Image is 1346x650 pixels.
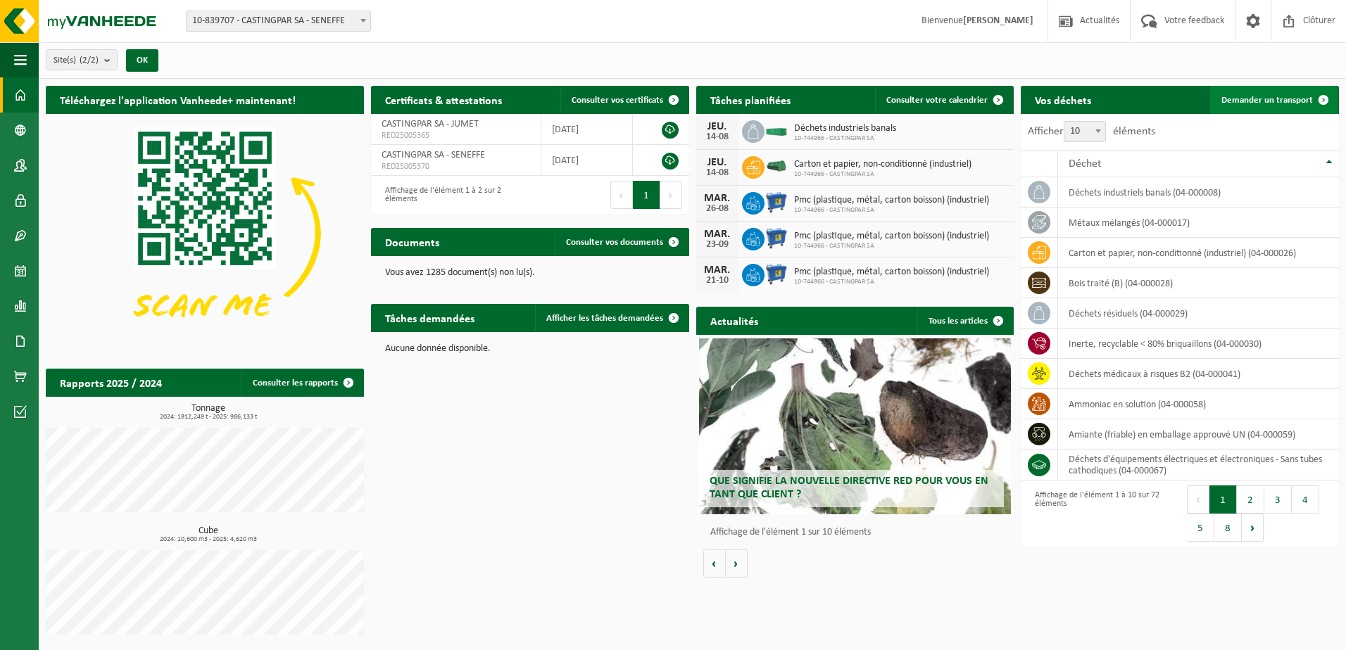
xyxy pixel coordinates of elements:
td: déchets industriels banals (04-000008) [1058,177,1339,208]
button: OK [126,49,158,72]
a: Consulter vos documents [555,228,688,256]
span: 2024: 10,600 m3 - 2025: 4,620 m3 [53,536,364,543]
td: déchets d'équipements électriques et électroniques - Sans tubes cathodiques (04-000067) [1058,450,1339,480]
span: Consulter vos certificats [572,96,663,105]
span: 10 [1064,122,1105,141]
td: déchets résiduels (04-000029) [1058,298,1339,329]
button: Volgende [726,549,748,578]
h2: Certificats & attestations [371,86,516,113]
div: 14-08 [703,168,731,178]
span: Carton et papier, non-conditionné (industriel) [794,159,971,170]
button: Site(s)(2/2) [46,49,118,70]
h2: Vos déchets [1021,86,1105,113]
img: WB-0660-HPE-BE-01 [765,262,788,286]
div: JEU. [703,157,731,168]
span: Site(s) [54,50,99,71]
span: CASTINGPAR SA - SENEFFE [382,150,485,160]
span: 2024: 1912,249 t - 2025: 986,133 t [53,414,364,421]
h2: Tâches demandées [371,304,489,331]
a: Demander un transport [1210,86,1338,114]
a: Consulter votre calendrier [875,86,1012,114]
td: amiante (friable) en emballage approuvé UN (04-000059) [1058,419,1339,450]
a: Consulter vos certificats [560,86,688,114]
span: Déchet [1069,158,1101,170]
img: Download de VHEPlus App [46,114,364,352]
span: Pmc (plastique, métal, carton boisson) (industriel) [794,267,989,278]
span: 10-744966 - CASTINGPAR SA [794,242,989,250]
img: HK-XC-20-GN-00 [765,124,788,136]
p: Aucune donnée disponible. [385,344,675,354]
strong: [PERSON_NAME] [963,15,1033,26]
a: Consulter les rapports [241,369,363,397]
label: Afficher éléments [1028,126,1155,137]
img: HK-XK-22-GN-00 [765,160,788,172]
button: 2 [1237,485,1264,514]
span: Pmc (plastique, métal, carton boisson) (industriel) [794,231,989,242]
button: 4 [1292,485,1319,514]
div: 26-08 [703,204,731,214]
span: RED25005370 [382,161,531,172]
span: Consulter votre calendrier [886,96,988,105]
button: Vorige [703,549,726,578]
p: Vous avez 1285 document(s) non lu(s). [385,268,675,278]
button: Previous [610,181,633,209]
span: Demander un transport [1221,96,1313,105]
button: Previous [1187,485,1209,514]
button: Next [1242,514,1264,542]
td: inerte, recyclable < 80% briquaillons (04-000030) [1058,329,1339,359]
count: (2/2) [80,56,99,65]
div: MAR. [703,265,731,276]
span: 10-744966 - CASTINGPAR SA [794,206,989,215]
button: 1 [1209,485,1237,514]
span: 10 [1064,121,1106,142]
td: [DATE] [541,114,633,145]
div: JEU. [703,121,731,132]
div: 23-09 [703,240,731,250]
td: métaux mélangés (04-000017) [1058,208,1339,238]
div: 21-10 [703,276,731,286]
button: 8 [1214,514,1242,542]
h3: Tonnage [53,404,364,421]
span: 10-744966 - CASTINGPAR SA [794,278,989,286]
span: Déchets industriels banals [794,123,896,134]
span: 10-839707 - CASTINGPAR SA - SENEFFE [186,11,371,32]
span: Afficher les tâches demandées [546,314,663,323]
a: Que signifie la nouvelle directive RED pour vous en tant que client ? [699,338,1011,514]
p: Affichage de l'élément 1 sur 10 éléments [710,528,1007,537]
td: [DATE] [541,145,633,176]
div: 14-08 [703,132,731,142]
span: Pmc (plastique, métal, carton boisson) (industriel) [794,195,989,206]
span: 10-839707 - CASTINGPAR SA - SENEFFE [187,11,370,31]
div: Affichage de l'élément 1 à 2 sur 2 éléments [378,179,523,210]
button: 1 [633,181,660,209]
a: Afficher les tâches demandées [535,304,688,332]
td: Ammoniac en solution (04-000058) [1058,389,1339,419]
h3: Cube [53,526,364,543]
div: MAR. [703,193,731,204]
h2: Tâches planifiées [696,86,805,113]
td: déchets médicaux à risques B2 (04-000041) [1058,359,1339,389]
div: Affichage de l'élément 1 à 10 sur 72 éléments [1028,484,1173,543]
h2: Rapports 2025 / 2024 [46,369,176,396]
h2: Actualités [696,307,772,334]
td: bois traité (B) (04-000028) [1058,268,1339,298]
button: Next [660,181,682,209]
div: MAR. [703,229,731,240]
button: 5 [1187,514,1214,542]
span: Que signifie la nouvelle directive RED pour vous en tant que client ? [710,476,988,500]
span: 10-744966 - CASTINGPAR SA [794,170,971,179]
a: Tous les articles [917,307,1012,335]
span: CASTINGPAR SA - JUMET [382,119,479,129]
h2: Documents [371,228,453,255]
button: 3 [1264,485,1292,514]
span: RED25005365 [382,130,531,141]
img: WB-0660-HPE-BE-01 [765,226,788,250]
span: Consulter vos documents [566,238,663,247]
td: carton et papier, non-conditionné (industriel) (04-000026) [1058,238,1339,268]
img: WB-0660-HPE-BE-01 [765,190,788,214]
span: 10-744966 - CASTINGPAR SA [794,134,896,143]
h2: Téléchargez l'application Vanheede+ maintenant! [46,86,310,113]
